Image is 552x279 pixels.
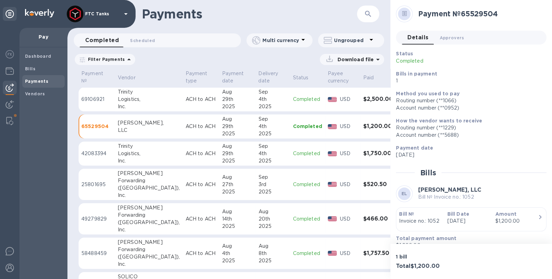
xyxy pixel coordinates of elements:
p: 65529504 [81,123,112,130]
div: [PERSON_NAME] [118,239,180,246]
p: $1,200.00 [396,242,541,249]
p: Payment date [222,70,244,85]
b: Total payment amount [396,236,456,241]
h3: $520.50 [363,181,402,188]
h3: $1,757.50 [363,250,402,257]
p: Payment type [186,70,208,85]
img: USD [328,151,337,156]
div: 29th [222,96,253,103]
p: FTC Tanks [85,11,120,16]
p: Payee currency [328,70,349,85]
p: Payment № [81,70,103,85]
div: 2025 [258,257,287,264]
div: 2025 [258,130,287,137]
div: [PERSON_NAME] [118,204,180,212]
p: Ungrouped [334,37,367,44]
div: ([GEOGRAPHIC_DATA]), [118,219,180,226]
p: Completed [293,250,322,257]
div: 2025 [258,188,287,196]
div: Sep [258,115,287,123]
span: Payee currency [328,70,358,85]
h3: $2,500.00 [363,96,402,103]
b: EL [401,191,407,196]
div: Aug [222,115,253,123]
h3: $1,200.00 [363,123,402,130]
p: Vendor [118,74,136,81]
div: Sep [258,88,287,96]
p: 1 bill [396,253,468,260]
img: Foreign exchange [6,50,14,58]
div: Aug [222,242,253,250]
span: Payment type [186,70,217,85]
b: Payment date [396,145,433,151]
div: 4th [258,96,287,103]
img: USD [328,97,337,102]
div: ([GEOGRAPHIC_DATA]), [118,253,180,261]
div: 3rd [258,181,287,188]
span: Approvers [440,34,464,41]
div: Aug [258,242,287,250]
p: Completed [293,215,322,223]
div: $1,200.00 [495,217,538,225]
p: Delivery date [258,70,278,85]
div: Aug [258,208,287,215]
div: 4th [222,250,253,257]
p: Completed [293,150,322,157]
div: 2025 [222,157,253,165]
h1: Payments [142,7,357,21]
p: USD [340,123,357,130]
p: ACH to ACH [186,150,217,157]
div: Account number (**5688) [396,131,541,139]
p: ACH to ACH [186,123,217,130]
span: Delivery date [258,70,287,85]
span: Status [293,74,317,81]
p: Completed [293,96,322,103]
p: 42083394 [81,150,112,157]
div: Aug [222,143,253,150]
div: Inc. [118,192,180,199]
img: USD [328,216,337,221]
p: Invoice no.: 1052 [399,217,441,225]
div: 2025 [222,103,253,110]
b: [PERSON_NAME], LLC [418,186,481,193]
p: Paid [363,74,374,81]
p: 49279829 [81,215,112,223]
p: Status [293,74,308,81]
div: 2025 [222,223,253,230]
div: 4th [258,123,287,130]
img: Logo [25,9,54,17]
div: [PERSON_NAME] [118,170,180,177]
div: 8th [258,250,287,257]
span: Payment date [222,70,253,85]
div: Inc. [118,157,180,165]
b: Bill № [399,211,414,217]
b: Bills [25,66,35,71]
p: [DATE] [447,217,490,225]
p: USD [340,181,357,188]
b: Bill Date [447,211,469,217]
h3: $466.00 [363,216,402,222]
p: USD [340,250,357,257]
span: Vendor [118,74,145,81]
div: LLC [118,127,180,134]
p: Pay [25,33,62,40]
p: Filter Payments [85,56,125,62]
div: Aug [222,208,253,215]
div: Forwarding [118,177,180,184]
div: Sep [258,143,287,150]
p: 69106921 [81,96,112,103]
b: Dashboard [25,54,51,59]
div: ([GEOGRAPHIC_DATA]), [118,184,180,192]
b: Vendors [25,91,45,96]
b: Status [396,51,413,56]
span: Details [407,33,428,42]
div: Aug [222,88,253,96]
div: Account number (**0952) [396,104,541,112]
p: ACH to ACH [186,215,217,223]
p: Completed [293,123,322,130]
div: 29th [222,150,253,157]
p: 58488459 [81,250,112,257]
div: Logistics, [118,150,180,157]
h2: Payment № 65529504 [418,9,541,18]
p: 1 [396,77,541,85]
